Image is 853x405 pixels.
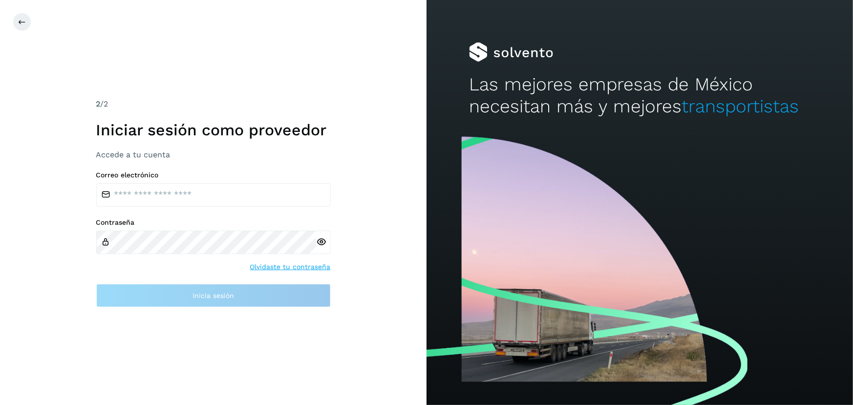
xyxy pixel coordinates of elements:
[96,98,331,110] div: /2
[96,121,331,139] h1: Iniciar sesión como proveedor
[192,292,234,299] span: Inicia sesión
[682,96,799,117] span: transportistas
[96,171,331,179] label: Correo electrónico
[96,284,331,307] button: Inicia sesión
[96,150,331,159] h3: Accede a tu cuenta
[250,262,331,272] a: Olvidaste tu contraseña
[469,74,810,117] h2: Las mejores empresas de México necesitan más y mejores
[96,218,331,227] label: Contraseña
[96,99,101,108] span: 2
